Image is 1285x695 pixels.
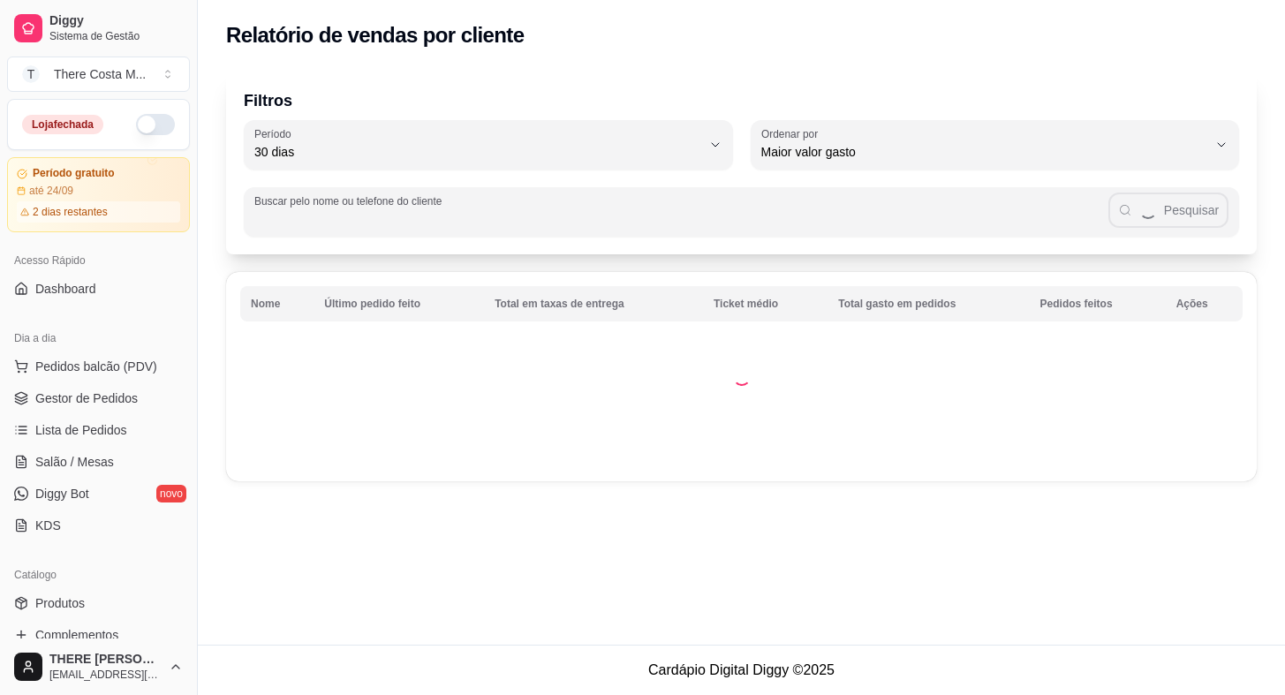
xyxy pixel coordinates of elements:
[49,668,162,682] span: [EMAIL_ADDRESS][DOMAIN_NAME]
[35,517,61,534] span: KDS
[7,646,190,688] button: THERE [PERSON_NAME][EMAIL_ADDRESS][DOMAIN_NAME]
[761,143,1208,161] span: Maior valor gasto
[35,594,85,612] span: Produtos
[29,184,73,198] article: até 24/09
[35,453,114,471] span: Salão / Mesas
[35,358,157,375] span: Pedidos balcão (PDV)
[226,21,525,49] h2: Relatório de vendas por cliente
[198,645,1285,695] footer: Cardápio Digital Diggy © 2025
[751,120,1240,170] button: Ordenar porMaior valor gasto
[49,13,183,29] span: Diggy
[22,115,103,134] div: Loja fechada
[254,210,1108,228] input: Buscar pelo nome ou telefone do cliente
[7,324,190,352] div: Dia a dia
[136,114,175,135] button: Alterar Status
[7,157,190,232] a: Período gratuitoaté 24/092 dias restantes
[54,65,146,83] div: There Costa M ...
[35,280,96,298] span: Dashboard
[244,88,1239,113] p: Filtros
[35,485,89,502] span: Diggy Bot
[7,384,190,412] a: Gestor de Pedidos
[7,416,190,444] a: Lista de Pedidos
[244,120,733,170] button: Período30 dias
[7,448,190,476] a: Salão / Mesas
[254,193,448,208] label: Buscar pelo nome ou telefone do cliente
[7,7,190,49] a: DiggySistema de Gestão
[254,126,297,141] label: Período
[7,275,190,303] a: Dashboard
[35,626,118,644] span: Complementos
[7,589,190,617] a: Produtos
[35,421,127,439] span: Lista de Pedidos
[254,143,701,161] span: 30 dias
[7,511,190,540] a: KDS
[35,389,138,407] span: Gestor de Pedidos
[7,352,190,381] button: Pedidos balcão (PDV)
[761,126,824,141] label: Ordenar por
[7,480,190,508] a: Diggy Botnovo
[7,561,190,589] div: Catálogo
[7,246,190,275] div: Acesso Rápido
[49,652,162,668] span: THERE [PERSON_NAME]
[33,205,108,219] article: 2 dias restantes
[22,65,40,83] span: T
[7,57,190,92] button: Select a team
[49,29,183,43] span: Sistema de Gestão
[733,368,751,386] div: Loading
[33,167,115,180] article: Período gratuito
[7,621,190,649] a: Complementos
